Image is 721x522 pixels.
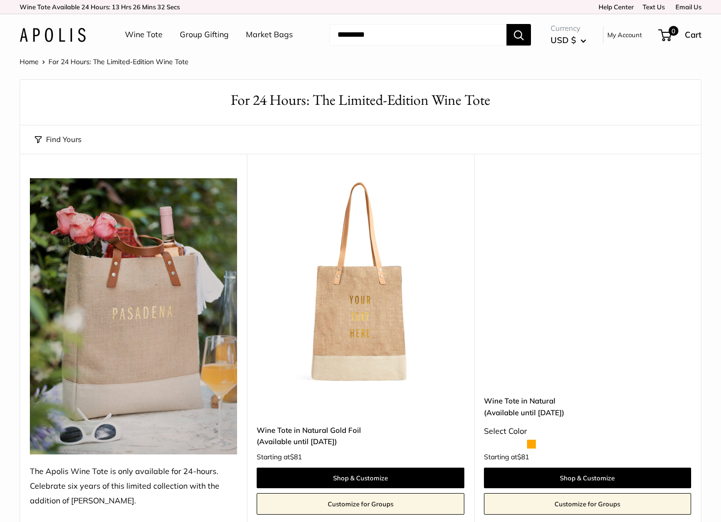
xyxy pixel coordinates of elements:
a: Customize for Groups [257,493,464,515]
button: Find Yours [35,133,81,146]
a: My Account [607,29,642,41]
span: Secs [167,3,180,11]
span: 13 [112,3,120,11]
a: Wine Tote in Natural(Available until [DATE]) [484,395,691,418]
span: 32 [157,3,165,11]
span: Mins [142,3,156,11]
a: Text Us [643,3,665,11]
span: $81 [517,452,529,461]
h1: For 24 Hours: The Limited-Edition Wine Tote [35,90,686,111]
span: $81 [290,452,302,461]
a: Market Bags [246,27,293,42]
span: For 24 Hours: The Limited-Edition Wine Tote [48,57,189,66]
span: Starting at [257,453,302,460]
nav: Breadcrumb [20,55,189,68]
a: Shop & Customize [257,468,464,488]
a: Shop & Customize [484,468,691,488]
a: Wine Tote in Natural Gold Foil(Available until [DATE]) [257,425,464,448]
a: Customize for Groups [484,493,691,515]
span: 26 [133,3,141,11]
a: Wine Tote [125,27,163,42]
a: Email Us [672,3,701,11]
img: Apolis [20,28,86,42]
a: Help Center [595,3,634,11]
a: Home [20,57,39,66]
input: Search... [330,24,506,46]
span: Currency [551,22,586,35]
span: USD $ [551,35,576,45]
img: Wine Tote in Natural Gold Foil [257,178,464,385]
a: Group Gifting [180,27,229,42]
img: The Apolis Wine Tote is only available for 24-hours. Celebrate six years of this limited collecti... [30,178,237,454]
a: 0 Cart [659,27,701,43]
div: The Apolis Wine Tote is only available for 24-hours. Celebrate six years of this limited collecti... [30,464,237,508]
span: Hrs [121,3,131,11]
span: Cart [685,29,701,40]
button: Search [506,24,531,46]
span: Starting at [484,453,529,460]
div: Select Color [484,424,691,439]
a: Wine Tote in Natural Gold Foildescription_Inner compartments perfect for wine bottles, yoga mats,... [257,178,464,385]
button: USD $ [551,32,586,48]
span: 0 [669,26,678,36]
a: Wine Tote in NaturalWine Tote in Natural [484,178,691,385]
